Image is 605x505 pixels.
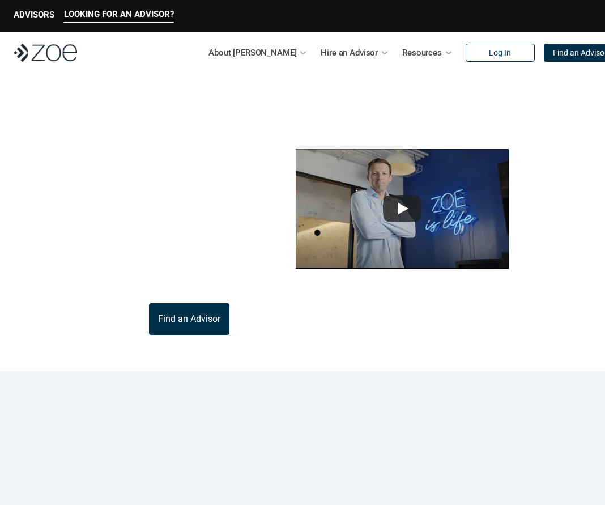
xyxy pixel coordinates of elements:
[383,195,421,222] button: Play
[321,44,378,61] p: Hire an Advisor
[97,246,282,290] p: Through [PERSON_NAME]’s platform, you can connect with trusted financial advisors across [GEOGRAP...
[489,48,511,58] p: Log In
[402,44,442,61] p: Resources
[97,178,282,232] p: [PERSON_NAME] is the modern wealth platform that allows you to find, hire, and work with vetted i...
[296,149,509,269] img: sddefault.webp
[208,44,296,61] p: About [PERSON_NAME]
[14,10,54,20] p: ADVISORS
[97,110,282,164] p: What is [PERSON_NAME]?
[64,9,174,19] p: LOOKING FOR AN ADVISOR?
[466,44,535,62] a: Log In
[296,275,509,296] p: This video is not investment advice and should not be relied on for such advice or as a substitut...
[149,303,229,335] a: Find an Advisor
[158,313,220,324] p: Find an Advisor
